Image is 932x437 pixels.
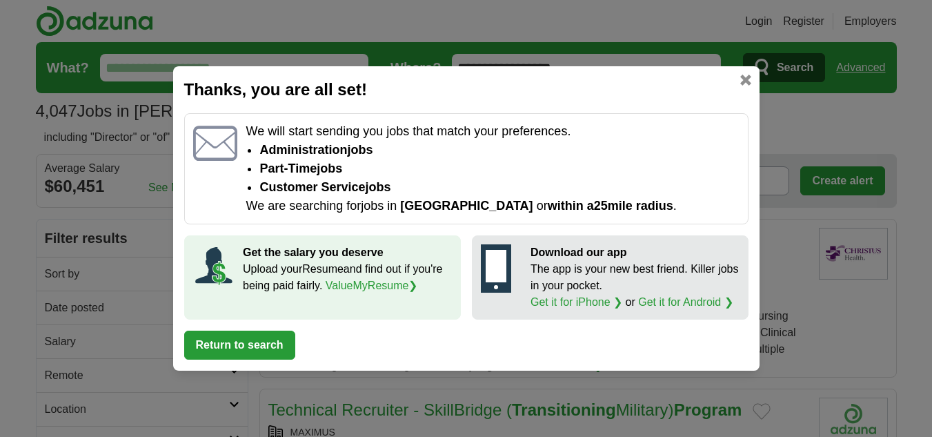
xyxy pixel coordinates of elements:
li: Administration jobs [259,141,739,159]
p: The app is your new best friend. Killer jobs in your pocket. or [531,261,740,311]
p: We are searching for jobs in or . [246,197,739,215]
a: ValueMyResume❯ [326,280,418,291]
a: Get it for iPhone ❯ [531,296,622,308]
p: Get the salary you deserve [243,244,452,261]
li: Customer Service jobs [259,178,739,197]
button: Return to search [184,331,295,360]
p: We will start sending you jobs that match your preferences. [246,122,739,141]
span: [GEOGRAPHIC_DATA] [400,199,533,213]
a: Get it for Android ❯ [638,296,733,308]
li: Part-time jobs [259,159,739,178]
p: Download our app [531,244,740,261]
h2: Thanks, you are all set! [184,77,748,102]
span: within a 25 mile radius [548,199,673,213]
p: Upload your Resume and find out if you're being paid fairly. [243,261,452,294]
